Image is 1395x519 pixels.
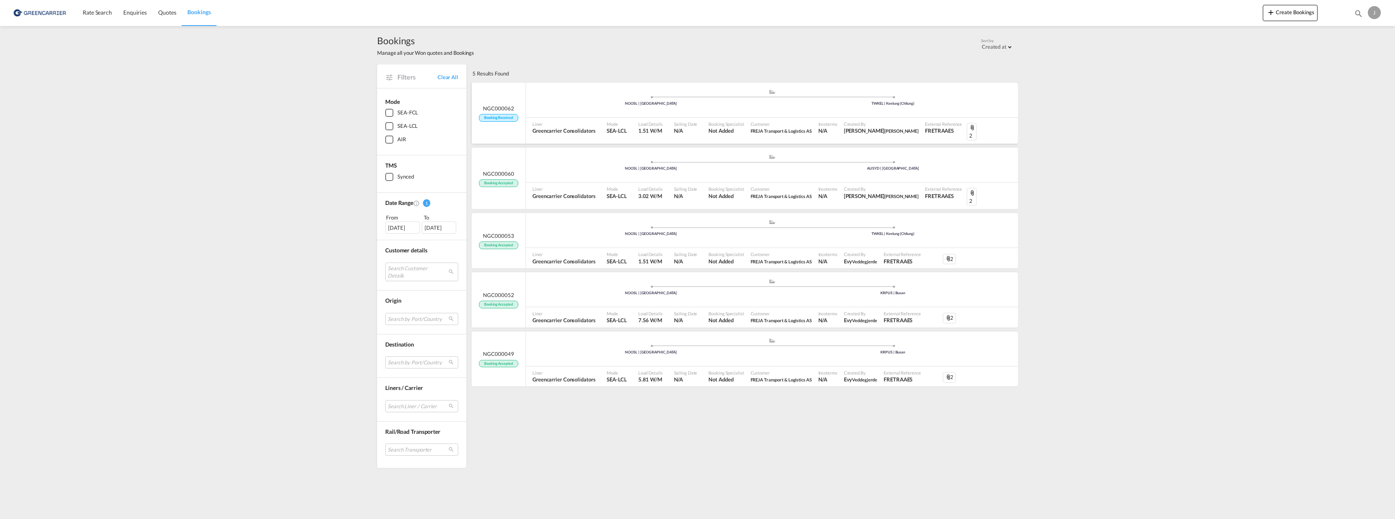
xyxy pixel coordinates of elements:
span: External Reference [925,186,962,192]
span: Liner [532,186,595,192]
span: Mode [607,310,627,317]
md-icon: icon-attachment [945,374,952,381]
span: Booking Accepted [479,179,518,187]
span: Booking Received [479,114,518,122]
span: External Reference [884,370,921,376]
md-icon: assets/icons/custom/ship-fill.svg [767,279,777,283]
span: Evy Veddegjerde [844,258,878,265]
span: N/A [674,258,697,265]
span: Rail/Road Transporter [385,428,440,435]
span: FREJA Transport & Logistics AS [751,376,812,383]
div: Synced [397,173,414,181]
span: Load Details [638,186,663,192]
div: Destination [385,340,458,349]
span: Evy Veddegjerde [844,376,878,383]
span: Booking Accepted [479,241,518,249]
md-checkbox: SEA-FCL [385,109,458,117]
span: 5.81 W/M [638,376,662,383]
span: FREJA Transport & Logistics AS [751,318,812,323]
span: Greencarrier Consolidators [532,127,595,134]
div: N/A [818,192,828,200]
div: NGC000052 Booking Accepted assets/icons/custom/ship-fill.svgassets/icons/custom/roll-o-plane.svgP... [472,272,1018,327]
md-checkbox: AIR [385,136,458,144]
span: 1.51 W/M [638,127,662,134]
span: [PERSON_NAME] [884,194,919,199]
span: FREJA Transport & Logistics AS [751,259,812,264]
span: FREJA Transport & Logistics AS [751,377,812,382]
div: NOOSL | [GEOGRAPHIC_DATA] [530,231,772,237]
div: Created at [982,43,1007,50]
div: NGC000060 Booking Accepted assets/icons/custom/ship-fill.svgassets/icons/custom/roll-o-plane.svgP... [472,148,1018,209]
span: N/A [674,127,697,134]
span: NGC000052 [483,291,514,299]
div: N/A [818,258,828,265]
div: NGC000049 Booking Accepted assets/icons/custom/ship-fill.svgassets/icons/custom/roll-o-plane.svgP... [472,332,1018,387]
span: Created By [844,121,919,127]
span: [PERSON_NAME] [884,128,919,134]
div: icon-magnify [1354,9,1363,21]
span: Incoterms [818,121,837,127]
span: Not Added [708,317,744,324]
md-icon: icon-attachment [945,256,952,262]
md-checkbox: Synced [385,173,458,181]
span: Mode [607,186,627,192]
md-icon: icon-attachment [945,315,952,321]
div: TWKEL | Keelung (Chilung) [772,231,1014,237]
span: NGC000062 [483,105,514,112]
span: FRETRAAES [884,317,921,324]
span: Booking Specialist [708,251,744,257]
span: 1.51 W/M [638,258,662,265]
div: 2 [943,313,956,323]
span: External Reference [884,310,921,317]
span: Created By [844,186,919,192]
span: 1 [423,199,430,207]
span: Customer [751,310,812,317]
span: NGC000060 [483,170,514,177]
span: Mode [385,98,400,105]
span: SEA-LCL [607,376,627,383]
span: Bookings [377,34,474,47]
div: J [1368,6,1381,19]
span: FRETRAAES [925,127,962,134]
span: Booking Accepted [479,360,518,368]
span: Load Details [638,370,663,376]
span: Sailing Date [674,186,697,192]
span: Liner [532,370,595,376]
span: Date Range [385,199,413,206]
span: Jakub Flemming [844,127,919,134]
md-icon: assets/icons/custom/ship-fill.svg [767,220,777,224]
span: N/A [674,317,697,324]
span: Not Added [708,258,744,265]
span: SEA-LCL [607,192,627,200]
span: Enquiries [123,9,147,16]
span: Load Details [638,310,663,317]
md-icon: icon-plus 400-fg [1266,7,1276,17]
div: Rail/Road Transporter [385,428,458,436]
div: NOOSL | [GEOGRAPHIC_DATA] [530,291,772,296]
div: 2 [943,254,956,265]
div: KRPUS | Busan [772,350,1014,355]
div: N/A [818,376,828,383]
div: AIR [397,136,406,144]
span: Greencarrier Consolidators [532,258,595,265]
div: KRPUS | Busan [772,291,1014,296]
div: N/A [818,127,828,134]
div: [DATE] [422,222,456,234]
span: Incoterms [818,251,837,257]
span: FRETRAAES [884,376,921,383]
div: NOOSL | [GEOGRAPHIC_DATA] [530,166,772,171]
md-icon: assets/icons/custom/ship-fill.svg [767,90,777,94]
span: FREJA Transport & Logistics AS [751,127,812,134]
span: Booking Specialist [708,186,744,192]
span: Filters [397,73,438,82]
div: 2 [967,188,976,206]
md-icon: Created On [413,200,420,207]
span: Manage all your Won quotes and Bookings [377,49,474,56]
span: FREJA Transport & Logistics AS [751,128,812,134]
span: Quotes [158,9,176,16]
span: Veddegjerde [852,377,877,382]
md-icon: assets/icons/custom/ship-fill.svg [767,338,777,342]
span: N/A [674,376,697,383]
md-icon: icon-attachment [969,190,976,196]
span: FRETRAAES [884,258,921,265]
